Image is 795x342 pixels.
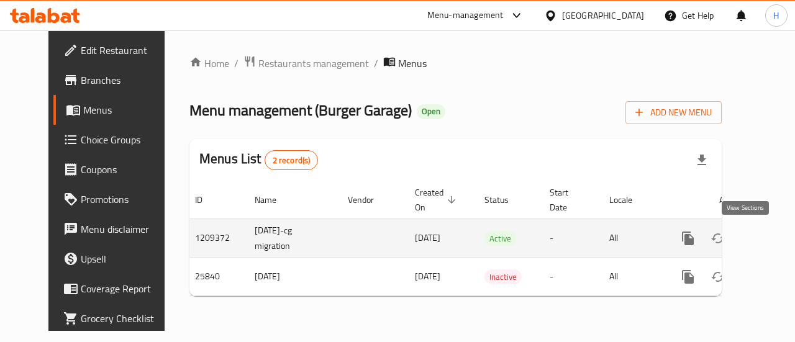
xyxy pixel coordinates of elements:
span: Name [255,192,293,207]
span: Open [417,106,445,117]
span: Edit Restaurant [81,43,171,58]
span: 2 record(s) [265,155,318,166]
span: Upsell [81,251,171,266]
span: Locale [609,192,648,207]
span: Menus [398,56,427,71]
td: 1209372 [185,218,245,258]
span: Coverage Report [81,281,171,296]
a: Coverage Report [53,274,181,304]
span: Menu disclaimer [81,222,171,236]
span: Promotions [81,192,171,207]
a: Menus [53,95,181,125]
div: Open [417,104,445,119]
a: Choice Groups [53,125,181,155]
a: Home [189,56,229,71]
span: Status [484,192,525,207]
span: Vendor [348,192,390,207]
span: [DATE] [415,268,440,284]
span: Menus [83,102,171,117]
td: All [599,218,663,258]
span: Active [484,232,516,246]
div: [GEOGRAPHIC_DATA] [562,9,644,22]
span: Coupons [81,162,171,177]
span: Menu management ( Burger Garage ) [189,96,412,124]
span: Created On [415,185,460,215]
a: Branches [53,65,181,95]
td: - [540,258,599,295]
td: 25840 [185,258,245,295]
a: Grocery Checklist [53,304,181,333]
td: All [599,258,663,295]
a: Restaurants management [243,55,369,71]
td: [DATE]-cg migration [245,218,338,258]
div: Active [484,231,516,246]
span: Start Date [550,185,584,215]
h2: Menus List [199,150,318,170]
span: Choice Groups [81,132,171,147]
a: Upsell [53,244,181,274]
button: more [673,262,703,292]
div: Menu-management [427,8,504,23]
a: Coupons [53,155,181,184]
span: ID [195,192,219,207]
div: Total records count [265,150,319,170]
td: [DATE] [245,258,338,295]
button: more [673,223,703,253]
nav: breadcrumb [189,55,722,71]
li: / [374,56,378,71]
button: Add New Menu [625,101,722,124]
td: - [540,218,599,258]
a: Promotions [53,184,181,214]
button: Change Status [703,223,733,253]
span: H [773,9,779,22]
span: Grocery Checklist [81,311,171,326]
span: Add New Menu [635,105,712,120]
span: [DATE] [415,230,440,246]
li: / [234,56,238,71]
span: Inactive [484,270,522,284]
div: Export file [687,145,717,175]
span: Branches [81,73,171,88]
a: Menu disclaimer [53,214,181,244]
button: Change Status [703,262,733,292]
a: Edit Restaurant [53,35,181,65]
span: Restaurants management [258,56,369,71]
